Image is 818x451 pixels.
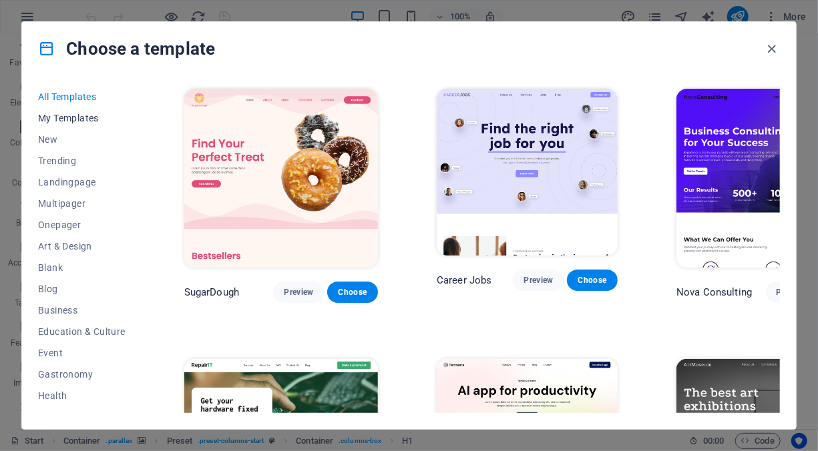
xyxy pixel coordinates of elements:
span: Blog [38,284,126,294]
span: Choose [338,287,367,298]
span: Preview [777,287,806,298]
button: Health [38,385,126,406]
span: All Templates [38,91,126,102]
button: Gastronomy [38,364,126,385]
button: Art & Design [38,236,126,257]
button: IT & Media [38,406,126,428]
button: Education & Culture [38,321,126,342]
button: New [38,129,126,150]
button: Landingpage [38,171,126,193]
span: Art & Design [38,241,126,252]
span: Blank [38,262,126,273]
span: Onepager [38,219,126,230]
span: Landingpage [38,177,126,187]
span: Business [38,305,126,316]
span: New [38,134,126,145]
span: Health [38,390,126,401]
button: Onepager [38,214,126,236]
button: Choose [327,282,378,303]
button: My Templates [38,107,126,129]
button: All Templates [38,86,126,107]
button: Preview [766,282,817,303]
button: Blank [38,257,126,278]
button: Trending [38,150,126,171]
span: IT & Media [38,412,126,422]
span: Trending [38,155,126,166]
p: Career Jobs [437,274,492,287]
h4: Choose a template [38,38,215,59]
span: Preview [284,287,313,298]
p: SugarDough [184,286,239,299]
button: Multipager [38,193,126,214]
img: SugarDough [184,89,378,268]
span: Gastronomy [38,369,126,380]
button: Preview [273,282,324,303]
button: Preview [513,270,564,291]
p: Nova Consulting [676,286,752,299]
span: Multipager [38,198,126,209]
span: Education & Culture [38,326,126,337]
span: Choose [578,275,607,286]
span: My Templates [38,113,126,123]
img: Career Jobs [437,89,618,256]
span: Preview [524,275,553,286]
button: Choose [567,270,618,291]
button: Business [38,300,126,321]
span: Event [38,348,126,358]
button: Event [38,342,126,364]
button: Blog [38,278,126,300]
